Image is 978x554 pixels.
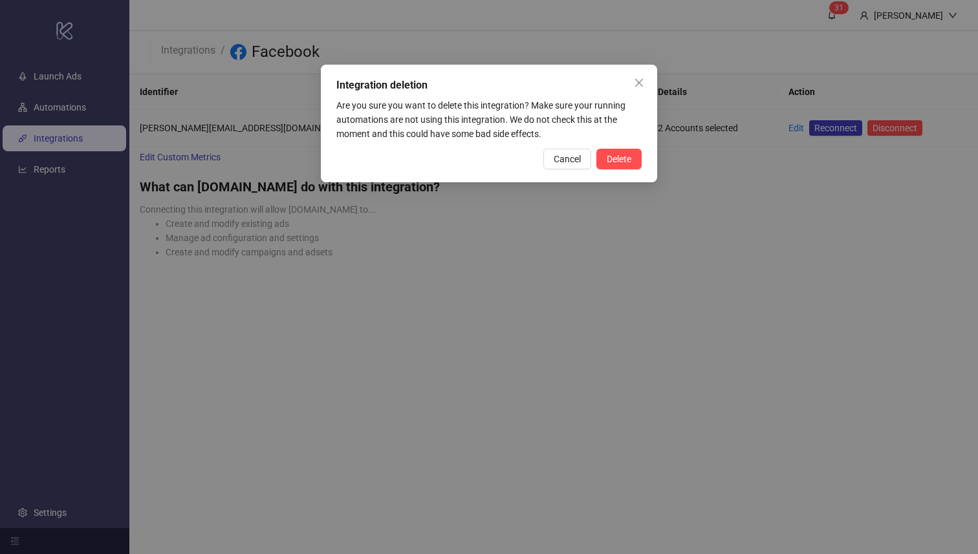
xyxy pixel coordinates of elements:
span: close [634,78,644,88]
button: Cancel [543,149,591,169]
button: Delete [596,149,642,169]
button: Close [629,72,649,93]
span: Delete [607,154,631,164]
span: Cancel [554,154,581,164]
div: Integration deletion [336,78,642,93]
div: Are you sure you want to delete this integration? Make sure your running automations are not usin... [336,98,642,141]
